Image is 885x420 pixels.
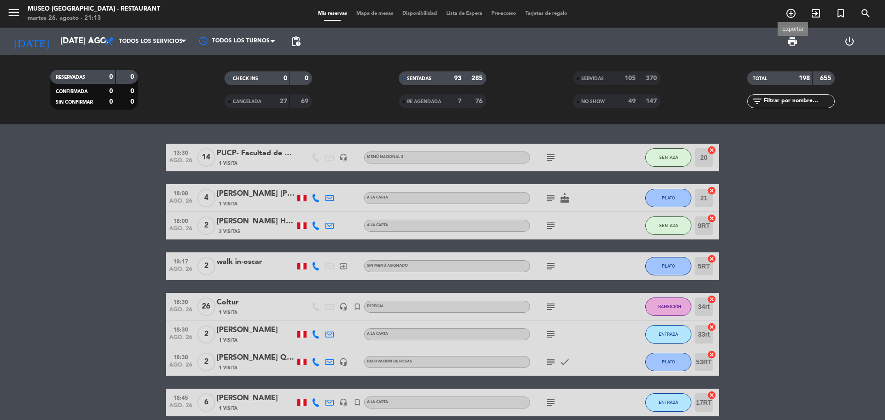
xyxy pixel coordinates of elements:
[109,88,113,94] strong: 0
[707,186,716,195] i: cancel
[290,36,301,47] span: pending_actions
[407,76,431,81] span: SENTADAS
[659,223,678,228] span: SENTADA
[707,295,716,304] i: cancel
[367,223,388,227] span: A la carta
[559,356,570,367] i: check
[545,301,556,312] i: subject
[169,402,192,413] span: ago. 26
[752,96,763,107] i: filter_list
[545,261,556,272] i: subject
[645,189,691,207] button: PLATO
[645,297,691,316] button: TRANSICIÓN
[169,392,192,402] span: 18:45
[407,99,441,104] span: RE AGENDADA
[458,98,461,105] strong: 7
[367,360,412,363] span: Decoración de rosas
[810,8,821,19] i: exit_to_app
[707,214,716,223] i: cancel
[197,325,215,344] span: 2
[352,11,398,16] span: Mapa de mesas
[707,322,716,332] i: cancel
[197,148,215,167] span: 14
[646,98,659,105] strong: 147
[56,75,85,80] span: RESERVADAS
[169,215,192,226] span: 18:00
[305,75,310,82] strong: 0
[169,296,192,307] span: 18:30
[545,397,556,408] i: subject
[169,334,192,345] span: ago. 26
[659,400,678,405] span: ENTRADA
[581,99,605,104] span: NO SHOW
[217,324,295,336] div: [PERSON_NAME]
[56,89,88,94] span: CONFIRMADA
[219,160,237,167] span: 1 Visita
[778,25,808,33] div: Exportar
[197,216,215,235] span: 2
[821,28,878,55] div: LOG OUT
[217,216,295,227] div: [PERSON_NAME] Huarache [PERSON_NAME]
[559,192,570,204] i: cake
[219,405,237,412] span: 1 Visita
[367,264,408,268] span: Sin menú asignado
[367,304,384,308] span: Especial
[217,392,295,404] div: [PERSON_NAME]
[646,75,659,82] strong: 370
[197,297,215,316] span: 26
[109,99,113,105] strong: 0
[169,256,192,266] span: 18:17
[339,262,348,270] i: exit_to_app
[545,192,556,204] i: subject
[197,353,215,371] span: 2
[56,100,93,105] span: SIN CONFIRMAR
[662,263,675,268] span: PLATO
[787,36,798,47] span: print
[217,352,295,364] div: [PERSON_NAME] Quijaite [PERSON_NAME]
[339,303,348,311] i: headset_mic
[545,356,556,367] i: subject
[197,393,215,412] span: 6
[844,36,855,47] i: power_settings_new
[339,398,348,407] i: headset_mic
[545,220,556,231] i: subject
[659,332,678,337] span: ENTRADA
[367,332,388,336] span: A la carta
[545,152,556,163] i: subject
[860,8,871,19] i: search
[169,157,192,168] span: ago. 26
[820,75,833,82] strong: 655
[169,198,192,209] span: ago. 26
[219,228,240,235] span: 2 Visitas
[662,359,675,364] span: PLATO
[367,155,403,159] span: Menú Nacional 3
[707,350,716,359] i: cancel
[219,337,237,344] span: 1 Visita
[301,98,310,105] strong: 69
[130,74,136,80] strong: 0
[645,325,691,344] button: ENTRADA
[785,8,796,19] i: add_circle_outline
[169,351,192,362] span: 18:30
[645,216,691,235] button: SENTADA
[169,226,192,236] span: ago. 26
[169,147,192,157] span: 13:30
[454,75,461,82] strong: 93
[169,362,192,373] span: ago. 26
[197,189,215,207] span: 4
[545,329,556,340] i: subject
[119,38,183,45] span: Todos los servicios
[835,8,846,19] i: turned_in_not
[487,11,521,16] span: Pre-acceso
[219,309,237,316] span: 1 Visita
[28,5,160,14] div: Museo [GEOGRAPHIC_DATA] - Restaurant
[130,99,136,105] strong: 0
[659,155,678,160] span: SENTADA
[628,98,636,105] strong: 49
[799,75,810,82] strong: 198
[130,88,136,94] strong: 0
[472,75,484,82] strong: 285
[662,195,675,200] span: PLATO
[217,297,295,309] div: Coltur
[280,98,287,105] strong: 27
